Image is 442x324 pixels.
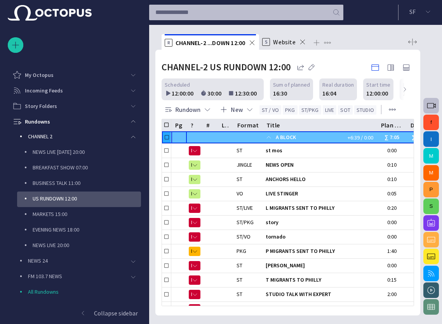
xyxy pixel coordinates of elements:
div: BREAKFAST SHOW 07:00 [17,160,141,176]
div: JINGLE [237,161,252,169]
span: L MIGRANTS SENT TO PHILLY [266,204,374,212]
button: PKG [283,105,298,115]
p: MARKETS 15:00 [33,210,141,218]
p: CHANNEL 2 [28,132,125,140]
h2: CHANNEL-2 US RUNDOWN 12:00 [162,62,291,73]
button: New [217,103,256,117]
p: BREAKFAST SHOW 07:00 [33,164,141,171]
div: PKG [237,247,246,255]
span: Start time [366,81,390,89]
div: 0:00 [380,233,404,240]
span: N [191,276,192,284]
p: BUSINESS TALK 11:00 [33,179,141,187]
button: M [423,148,439,164]
div: 0:05 [380,190,404,197]
button: S [423,199,439,214]
span: P MIGRANTS SENT TO PHILLY [266,247,374,255]
button: Rundown [162,103,214,117]
button: I [423,131,439,147]
span: R [191,190,192,198]
button: R [189,172,200,186]
p: S [262,38,270,46]
button: N [189,216,200,230]
span: CHANNEL-2 ...DOWN 12:00 [176,39,245,47]
span: N [191,233,192,241]
div: ST/PKG [237,219,254,226]
p: S F [409,7,416,16]
button: N [189,230,200,244]
button: ST/PKG [299,105,321,115]
button: N [189,259,200,273]
button: R [189,187,200,201]
div: Lck [222,121,230,129]
p: NEWS LIVE [DATE] 20:00 [33,148,141,156]
span: Website [273,38,295,46]
div: 2:00 [380,291,404,298]
div: story [266,216,374,230]
div: 0:10 [380,161,404,169]
div: 0:15 [380,276,404,284]
div: ST [237,147,242,154]
div: 12:00:00 [366,89,388,98]
div: STUDIO TALK WITH EXPERT [266,287,374,301]
span: STUDIO TALK WITH EXPERT [266,291,374,298]
p: Not Scheduled [28,303,125,311]
div: BUSINESS TALK 11:00 [17,176,141,192]
span: N [191,147,192,155]
span: tornado [266,233,374,240]
p: NEWS LIVE 20:00 [33,241,141,249]
button: LIVE [323,105,337,115]
span: A BLOCK [276,132,344,143]
p: FM 103.7 NEWS [28,272,125,280]
p: Rundowns [25,118,50,125]
span: R [191,176,192,183]
button: STUDIO [354,105,376,115]
button: P [423,182,439,197]
div: 0:10 [380,176,404,183]
div: NEWS OPEN [266,158,374,172]
div: RCHANNEL-2 ...DOWN 12:00 [162,34,259,50]
button: N [189,287,200,301]
div: US RUNDOWN 12:00 [17,192,141,207]
div: 0:20 [380,204,404,212]
div: # [206,121,210,129]
span: st mos [266,147,374,154]
div: 16:04 [322,89,336,98]
span: Sum of planned [273,81,310,89]
button: R [189,158,200,172]
span: N [191,291,192,298]
button: N [189,201,200,215]
p: R [165,39,172,47]
div: Format [237,121,259,129]
div: tornado [266,230,374,244]
div: ANCHORS HELLO [266,172,374,186]
button: SOT [338,105,353,115]
p: NEWS 24 [28,257,125,265]
div: ST/LIVE [237,204,253,212]
span: N [191,204,192,212]
div: ST [237,262,242,269]
span: story [266,219,374,226]
button: N [189,273,200,287]
div: A BLOCK [266,131,344,143]
span: Real duration [322,81,354,89]
p: EVENING NEWS 18:00 [33,226,141,233]
span: LIVE STINGER [266,190,374,197]
div: LIVE STINGER [266,187,374,201]
button: M [189,244,200,258]
div: 0:00 [380,147,404,154]
div: Pg [175,121,182,129]
div: T MIGRANTS TO PHILLY [266,273,374,287]
div: st mos [266,144,374,158]
div: ST [237,276,242,284]
button: M [423,165,439,181]
div: Title [266,121,280,129]
div: NEWS LIVE 20:00 [17,238,141,254]
button: ST / VO [259,105,281,115]
div: SWebsite [259,34,309,50]
button: f [423,115,439,130]
div: P MIGRANTS SENT TO PHILLY [266,244,374,258]
span: Scheduled [165,81,190,89]
button: SF [403,5,437,19]
div: VO [237,190,243,197]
